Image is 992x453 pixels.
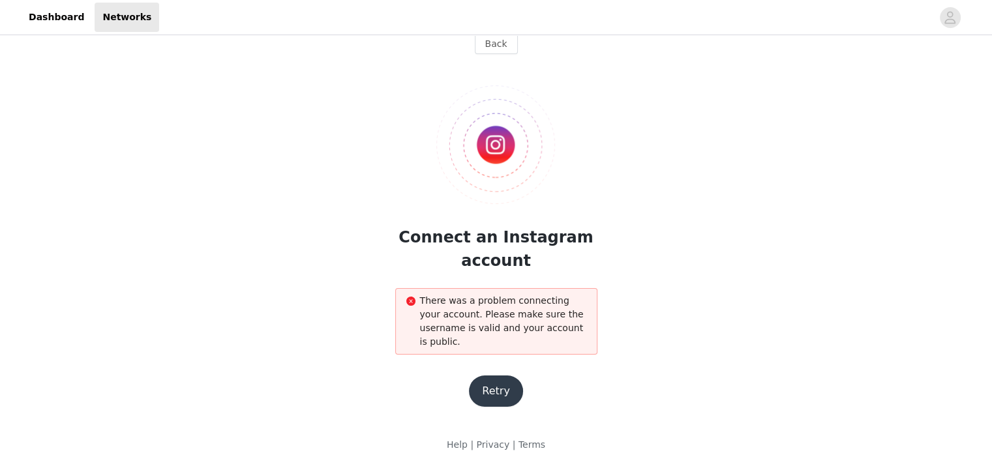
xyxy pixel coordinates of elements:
span: | [513,439,516,450]
div: avatar [944,7,956,28]
span: | [470,439,473,450]
a: Privacy [476,439,509,450]
a: Dashboard [21,3,92,32]
span: There was a problem connecting your account. Please make sure the username is valid and your acco... [420,295,584,347]
i: icon: close-circle [406,297,415,306]
button: Back [475,33,518,54]
img: Logo [436,85,556,205]
a: Networks [95,3,159,32]
span: Connect an Instagram account [398,228,593,270]
a: Help [447,439,468,450]
a: Terms [519,439,545,450]
button: Retry [469,375,523,407]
